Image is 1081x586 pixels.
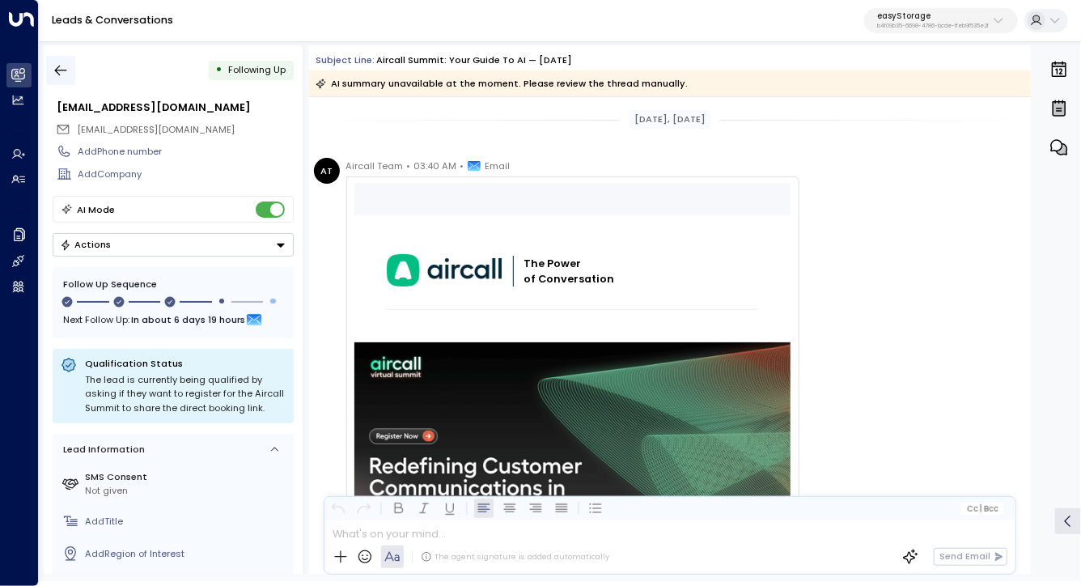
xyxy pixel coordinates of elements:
[877,11,989,21] p: easyStorage
[85,547,288,561] div: AddRegion of Interest
[77,202,115,218] div: AI Mode
[57,100,293,115] div: [EMAIL_ADDRESS][DOMAIN_NAME]
[85,470,288,484] label: SMS Consent
[864,8,1018,34] button: easyStorageb4f09b35-6698-4786-bcde-ffeb9f535e2f
[52,13,173,27] a: Leads & Conversations
[630,110,711,129] div: [DATE], [DATE]
[407,158,411,174] span: •
[316,75,688,91] div: AI summary unavailable at the moment. Please review the thread manually.
[78,168,293,181] div: AddCompany
[485,158,511,174] span: Email
[85,484,288,498] div: Not given
[387,254,503,287] img: Aircall
[967,504,998,513] span: Cc Bcc
[376,53,572,67] div: Aircall Summit: Your Guide to AI — [DATE]
[421,551,609,563] div: The agent signature is added automatically
[414,158,457,174] span: 03:40 AM
[877,23,989,29] p: b4f09b35-6698-4786-bcde-ffeb9f535e2f
[329,499,348,518] button: Undo
[314,158,340,184] div: AT
[316,53,375,66] span: Subject Line:
[85,373,286,416] div: The lead is currently being qualified by asking if they want to register for the Aircall Summit t...
[63,278,283,291] div: Follow Up Sequence
[60,239,111,250] div: Actions
[78,145,293,159] div: AddPhone number
[980,504,982,513] span: |
[513,256,614,287] p: The Power of Conversation
[131,311,245,329] span: In about 6 days 19 hours
[77,123,235,136] span: [EMAIL_ADDRESS][DOMAIN_NAME]
[85,357,286,370] p: Qualification Status
[961,503,1003,515] button: Cc|Bcc
[85,515,288,529] div: AddTitle
[58,443,145,456] div: Lead Information
[215,58,223,82] div: •
[53,233,294,257] div: Button group with a nested menu
[228,63,286,76] span: Following Up
[354,499,374,518] button: Redo
[354,342,791,560] img: Register now
[63,311,283,329] div: Next Follow Up:
[77,123,235,137] span: noreply@aircall.io
[346,158,404,174] span: Aircall Team
[460,158,464,174] span: •
[53,233,294,257] button: Actions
